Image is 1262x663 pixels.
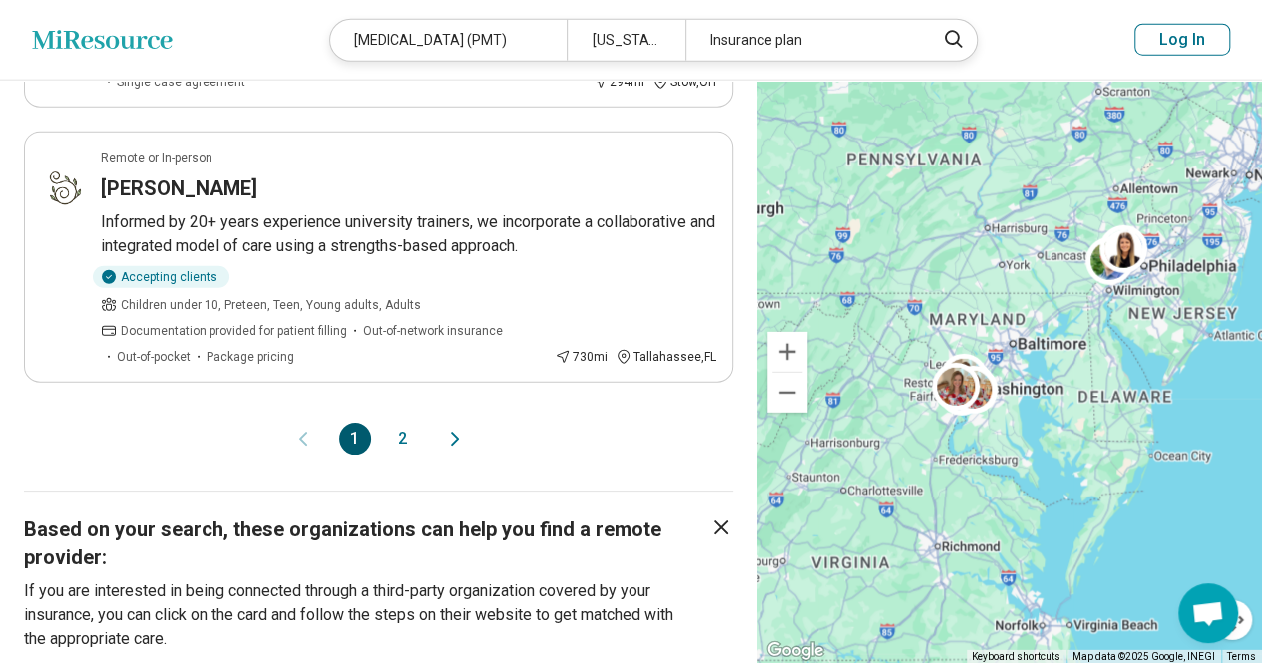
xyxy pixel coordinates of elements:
div: Stow , OH [652,73,716,91]
span: Documentation provided for patient filling [121,322,347,340]
div: Accepting clients [93,266,229,288]
div: Insurance plan [685,20,922,61]
button: 1 [339,423,371,455]
div: 730 mi [555,348,608,366]
span: Out-of-pocket [117,348,191,366]
a: Terms (opens in new tab) [1227,651,1256,662]
button: Zoom in [767,332,807,372]
button: Log In [1134,24,1230,56]
div: Open chat [1178,583,1238,643]
p: Informed by 20+ years experience university trainers, we incorporate a collaborative and integrat... [101,210,716,258]
span: Package pricing [207,348,294,366]
div: Tallahassee , FL [616,348,716,366]
span: Single case agreement [117,73,245,91]
button: Previous page [291,423,315,455]
span: Out-of-network insurance [363,322,503,340]
h3: [PERSON_NAME] [101,174,257,202]
p: Remote or In-person [101,149,212,166]
span: Map data ©2025 Google, INEGI [1072,651,1215,662]
span: Children under 10, Preteen, Teen, Young adults, Adults [121,296,421,314]
div: [MEDICAL_DATA] (PMT) [330,20,567,61]
button: 2 [387,423,419,455]
button: Next page [443,423,467,455]
button: Zoom out [767,373,807,413]
div: 294 mi [592,73,644,91]
div: [US_STATE] [567,20,685,61]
